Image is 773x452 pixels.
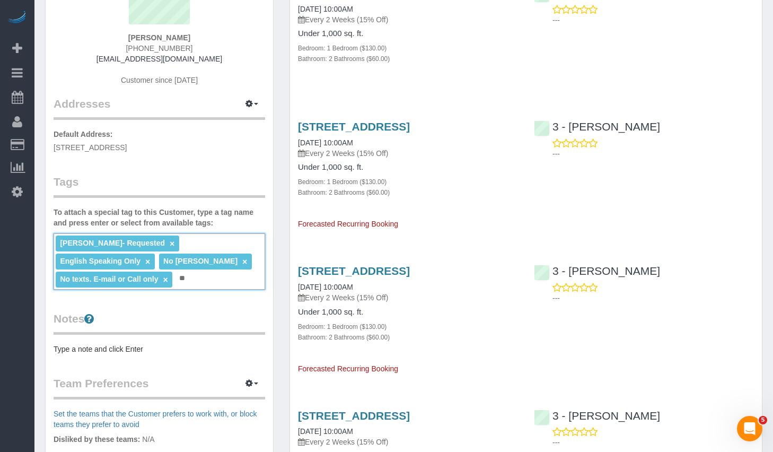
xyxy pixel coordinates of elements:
small: Bedroom: 1 Bedroom ($130.00) [298,45,387,52]
span: N/A [142,435,154,444]
p: --- [552,149,754,159]
pre: Type a note and click Enter [54,344,265,354]
label: Default Address: [54,129,113,140]
a: [DATE] 10:00AM [298,5,353,13]
a: [DATE] 10:00AM [298,427,353,436]
span: Forecasted Recurring Booking [298,220,398,228]
span: Forecasted Recurring Booking [298,364,398,373]
a: [STREET_ADDRESS] [298,120,410,133]
a: [DATE] 10:00AM [298,283,353,291]
a: 3 - [PERSON_NAME] [534,265,660,277]
a: 3 - [PERSON_NAME] [534,120,660,133]
label: Disliked by these teams: [54,434,140,445]
a: × [242,257,247,266]
img: Automaid Logo [6,11,28,25]
p: Every 2 Weeks (15% Off) [298,14,518,25]
iframe: Intercom live chat [737,416,762,441]
small: Bathroom: 2 Bathrooms ($60.00) [298,55,390,63]
span: [PHONE_NUMBER] [126,44,192,53]
span: No [PERSON_NAME] [163,257,238,265]
span: No texts. E-mail or Call only [60,275,158,283]
a: 3 - [PERSON_NAME] [534,410,660,422]
p: --- [552,293,754,303]
a: × [170,239,174,248]
legend: Team Preferences [54,376,265,399]
a: [STREET_ADDRESS] [298,265,410,277]
p: --- [552,15,754,25]
span: 5 [759,416,767,424]
small: Bedroom: 1 Bedroom ($130.00) [298,178,387,186]
h4: Under 1,000 sq. ft. [298,29,518,38]
small: Bedroom: 1 Bedroom ($130.00) [298,323,387,331]
small: Bathroom: 2 Bathrooms ($60.00) [298,189,390,196]
label: To attach a special tag to this Customer, type a tag name and press enter or select from availabl... [54,207,265,228]
p: Every 2 Weeks (15% Off) [298,148,518,159]
a: [DATE] 10:00AM [298,138,353,147]
legend: Tags [54,174,265,198]
a: × [163,275,168,284]
span: [PERSON_NAME]- Requested [60,239,165,247]
span: Customer since [DATE] [121,76,198,84]
p: --- [552,437,754,448]
p: Every 2 Weeks (15% Off) [298,292,518,303]
span: [STREET_ADDRESS] [54,143,127,152]
a: Set the teams that the Customer prefers to work with, or block teams they prefer to avoid [54,410,257,429]
a: [STREET_ADDRESS] [298,410,410,422]
h4: Under 1,000 sq. ft. [298,308,518,317]
strong: [PERSON_NAME] [128,33,190,42]
span: English Speaking Only [60,257,140,265]
small: Bathroom: 2 Bathrooms ($60.00) [298,334,390,341]
legend: Notes [54,311,265,335]
p: Every 2 Weeks (15% Off) [298,437,518,447]
a: × [145,257,150,266]
h4: Under 1,000 sq. ft. [298,163,518,172]
a: [EMAIL_ADDRESS][DOMAIN_NAME] [96,55,222,63]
